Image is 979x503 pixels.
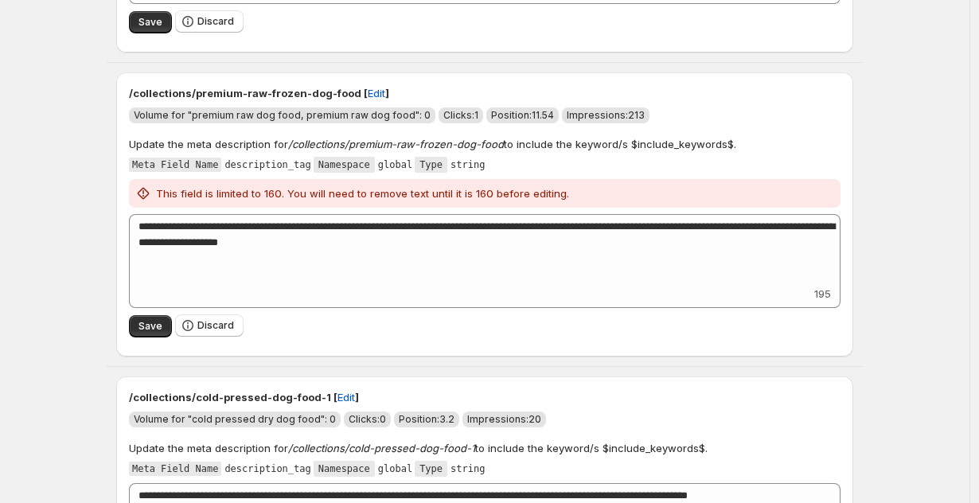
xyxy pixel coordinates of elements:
[138,16,162,29] span: Save
[156,185,569,201] p: This field is limited to 160. You will need to remove text until it is 160 before editing.
[378,159,412,170] code: global
[134,413,336,425] span: Volume for "cold pressed dry dog food": 0
[328,384,365,410] button: Edit
[314,461,375,477] code: Namespace
[129,11,172,33] button: Save
[129,440,708,456] p: Update the meta description for to include the keyword/s $include_keywords$.
[358,80,395,106] button: Edit
[349,413,386,425] span: Clicks: 0
[399,413,454,425] span: Position: 3.2
[129,462,221,476] code: Meta Field Name
[129,136,736,152] p: Update the meta description for to include the keyword/s $include_keywords$.
[224,463,310,474] code: description_tag
[288,138,504,150] em: /collections/premium-raw-frozen-dog-food
[288,442,475,454] em: /collections/cold-pressed-dog-food-1
[129,389,841,405] p: /collections/cold-pressed-dog-food-1 [ ]
[450,159,485,170] code: string
[443,109,478,121] span: Clicks: 1
[197,15,234,28] span: Discard
[567,109,645,121] span: Impressions: 213
[467,413,541,425] span: Impressions: 20
[175,314,244,337] button: Discard
[138,320,162,333] span: Save
[378,463,412,474] code: global
[129,315,172,337] button: Save
[175,10,244,33] button: Discard
[450,463,485,474] code: string
[224,159,310,170] code: description_tag
[197,319,234,332] span: Discard
[129,85,841,101] p: /collections/premium-raw-frozen-dog-food [ ]
[368,85,385,101] span: Edit
[491,109,554,121] span: Position: 11.54
[337,389,355,405] span: Edit
[415,157,447,173] code: Type
[415,461,447,477] code: Type
[129,158,221,172] code: Meta Field Name
[314,157,375,173] code: Namespace
[134,109,431,121] span: Volume for "premium raw dog food, premium raw dog food": 0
